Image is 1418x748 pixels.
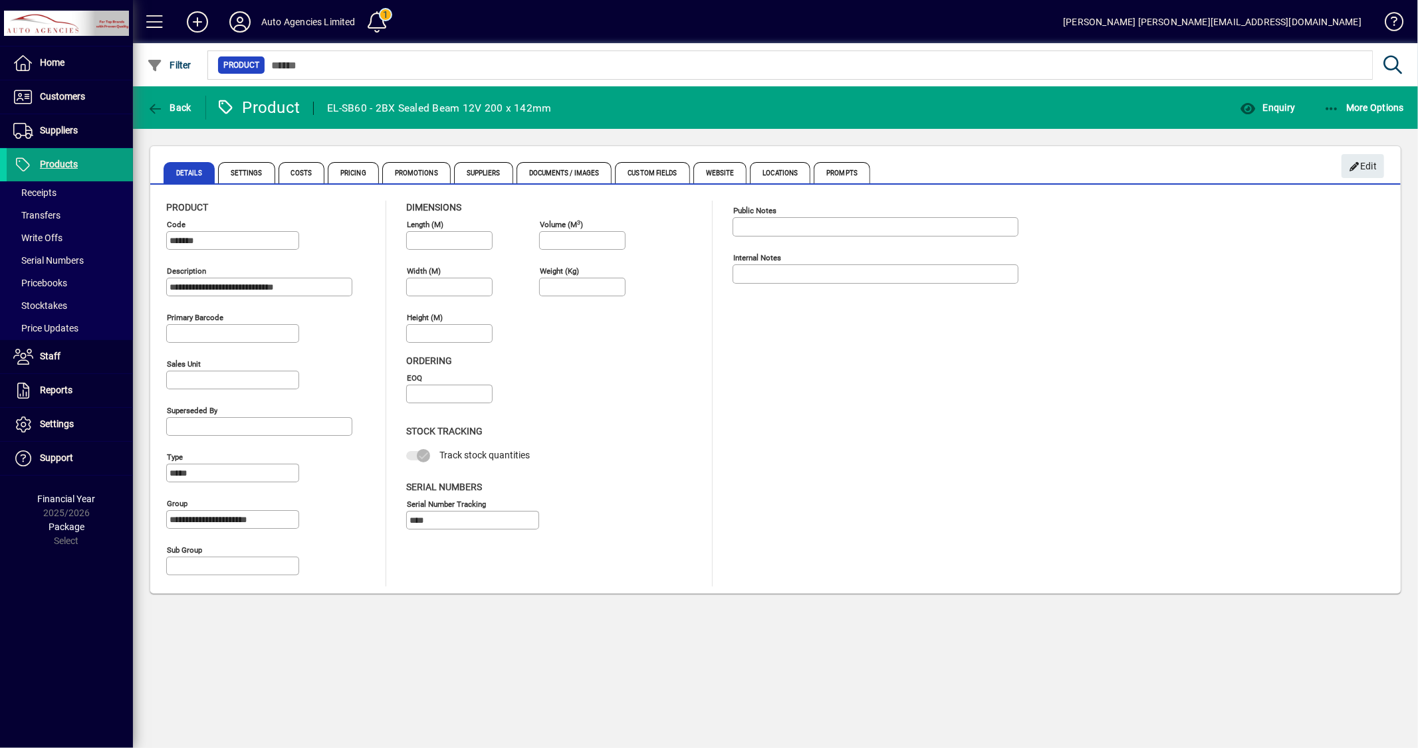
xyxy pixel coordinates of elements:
mat-label: Sales unit [167,359,201,369]
a: Stocktakes [7,294,133,317]
span: More Options [1324,102,1405,113]
button: Add [176,10,219,34]
a: Transfers [7,204,133,227]
span: Transfers [13,210,60,221]
mat-label: Internal Notes [733,253,781,262]
span: Promotions [382,162,451,183]
a: Home [7,47,133,80]
sup: 3 [577,219,580,225]
span: Price Updates [13,323,78,333]
button: Enquiry [1237,96,1298,120]
span: Stock Tracking [406,426,483,436]
mat-label: Description [167,266,206,276]
a: Support [7,442,133,475]
span: Customers [40,91,85,102]
span: Settings [218,162,275,183]
mat-label: Public Notes [733,206,776,215]
span: Staff [40,351,60,361]
span: Locations [750,162,810,183]
span: Pricing [328,162,379,183]
mat-label: Serial Number tracking [407,499,486,508]
span: Custom Fields [615,162,689,183]
span: Receipts [13,187,57,198]
span: Costs [279,162,325,183]
a: Write Offs [7,227,133,249]
mat-label: Code [167,220,185,229]
span: Product [223,58,259,72]
span: Product [166,202,208,213]
mat-label: Weight (Kg) [540,266,579,276]
mat-label: Sub group [167,545,202,555]
span: Ordering [406,355,452,366]
span: Reports [40,385,72,395]
span: Package [49,521,84,532]
span: Back [147,102,191,113]
a: Price Updates [7,317,133,339]
span: Filter [147,60,191,70]
span: Track stock quantities [439,450,530,460]
mat-label: Height (m) [407,313,443,322]
span: Settings [40,419,74,429]
a: Reports [7,374,133,407]
span: Stocktakes [13,300,67,311]
span: Support [40,452,73,463]
span: Enquiry [1240,102,1295,113]
span: Products [40,159,78,169]
span: Write Offs [13,233,62,243]
div: Product [216,97,300,118]
a: Pricebooks [7,272,133,294]
div: Auto Agencies Limited [261,11,356,33]
a: Receipts [7,181,133,204]
a: Customers [7,80,133,114]
button: Profile [219,10,261,34]
a: Knowledge Base [1375,3,1401,46]
app-page-header-button: Back [133,96,206,120]
mat-label: Volume (m ) [540,220,583,229]
button: More Options [1320,96,1408,120]
span: Financial Year [38,494,96,504]
button: Back [144,96,195,120]
span: Documents / Images [517,162,612,183]
span: Dimensions [406,202,461,213]
mat-label: Length (m) [407,220,443,229]
mat-label: Group [167,499,187,508]
button: Filter [144,53,195,77]
span: Serial Numbers [406,482,482,492]
span: Edit [1349,155,1377,177]
span: Website [693,162,747,183]
span: Details [164,162,215,183]
span: Suppliers [454,162,513,183]
mat-label: Width (m) [407,266,441,276]
a: Staff [7,340,133,373]
div: EL-SB60 - 2BX Sealed Beam 12V 200 x 142mm [327,98,551,119]
button: Edit [1342,154,1384,178]
a: Settings [7,408,133,441]
mat-label: EOQ [407,373,422,383]
a: Serial Numbers [7,249,133,272]
span: Home [40,57,64,68]
span: Serial Numbers [13,255,84,266]
span: Prompts [814,162,870,183]
mat-label: Type [167,452,183,462]
mat-label: Primary barcode [167,313,223,322]
a: Suppliers [7,114,133,147]
mat-label: Superseded by [167,406,217,415]
span: Suppliers [40,125,78,136]
div: [PERSON_NAME] [PERSON_NAME][EMAIL_ADDRESS][DOMAIN_NAME] [1063,11,1361,33]
span: Pricebooks [13,278,67,288]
